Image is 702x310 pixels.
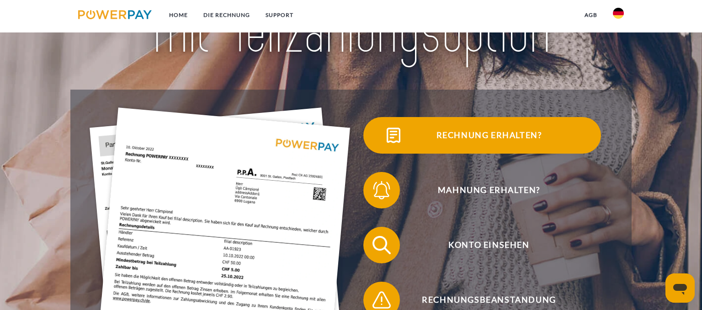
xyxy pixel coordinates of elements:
[370,234,393,257] img: qb_search.svg
[78,10,152,19] img: logo-powerpay.svg
[363,172,601,208] button: Mahnung erhalten?
[377,117,601,154] span: Rechnung erhalten?
[577,7,605,23] a: agb
[665,273,695,303] iframe: Schaltfläche zum Öffnen des Messaging-Fensters
[363,117,601,154] button: Rechnung erhalten?
[613,8,624,19] img: de
[370,179,393,202] img: qb_bell.svg
[258,7,301,23] a: SUPPORT
[377,227,601,263] span: Konto einsehen
[382,124,405,147] img: qb_bill.svg
[161,7,196,23] a: Home
[377,172,601,208] span: Mahnung erhalten?
[363,227,601,263] button: Konto einsehen
[196,7,258,23] a: DIE RECHNUNG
